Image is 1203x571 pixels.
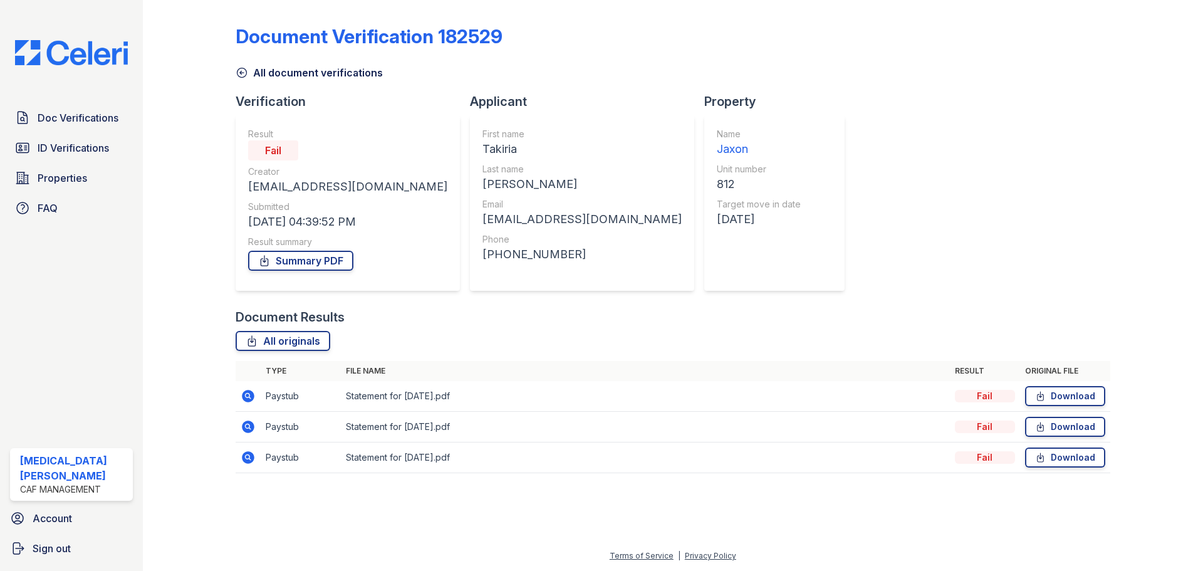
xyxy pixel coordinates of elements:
[717,128,801,158] a: Name Jaxon
[248,140,298,160] div: Fail
[678,551,680,560] div: |
[248,128,447,140] div: Result
[5,40,138,65] img: CE_Logo_Blue-a8612792a0a2168367f1c8372b55b34899dd931a85d93a1a3d3e32e68fde9ad4.png
[482,233,682,246] div: Phone
[717,211,801,228] div: [DATE]
[10,105,133,130] a: Doc Verifications
[717,128,801,140] div: Name
[955,421,1015,433] div: Fail
[10,135,133,160] a: ID Verifications
[261,443,341,473] td: Paystub
[341,381,950,412] td: Statement for [DATE].pdf
[5,506,138,531] a: Account
[610,551,674,560] a: Terms of Service
[236,308,345,326] div: Document Results
[717,198,801,211] div: Target move in date
[717,163,801,175] div: Unit number
[38,140,109,155] span: ID Verifications
[482,175,682,193] div: [PERSON_NAME]
[955,390,1015,402] div: Fail
[10,165,133,191] a: Properties
[248,178,447,196] div: [EMAIL_ADDRESS][DOMAIN_NAME]
[1025,448,1105,468] a: Download
[482,246,682,263] div: [PHONE_NUMBER]
[248,236,447,248] div: Result summary
[341,412,950,443] td: Statement for [DATE].pdf
[482,128,682,140] div: First name
[33,511,72,526] span: Account
[482,211,682,228] div: [EMAIL_ADDRESS][DOMAIN_NAME]
[341,443,950,473] td: Statement for [DATE].pdf
[236,25,503,48] div: Document Verification 182529
[717,140,801,158] div: Jaxon
[20,483,128,496] div: CAF Management
[950,361,1020,381] th: Result
[470,93,704,110] div: Applicant
[261,361,341,381] th: Type
[955,451,1015,464] div: Fail
[38,110,118,125] span: Doc Verifications
[1020,361,1110,381] th: Original file
[341,361,950,381] th: File name
[38,201,58,216] span: FAQ
[482,140,682,158] div: Takiria
[261,381,341,412] td: Paystub
[717,175,801,193] div: 812
[20,453,128,483] div: [MEDICAL_DATA][PERSON_NAME]
[248,213,447,231] div: [DATE] 04:39:52 PM
[1025,386,1105,406] a: Download
[1025,417,1105,437] a: Download
[248,201,447,213] div: Submitted
[261,412,341,443] td: Paystub
[38,170,87,186] span: Properties
[685,551,736,560] a: Privacy Policy
[236,93,470,110] div: Verification
[482,163,682,175] div: Last name
[704,93,855,110] div: Property
[248,165,447,178] div: Creator
[10,196,133,221] a: FAQ
[33,541,71,556] span: Sign out
[5,536,138,561] a: Sign out
[236,65,383,80] a: All document verifications
[248,251,353,271] a: Summary PDF
[236,331,330,351] a: All originals
[482,198,682,211] div: Email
